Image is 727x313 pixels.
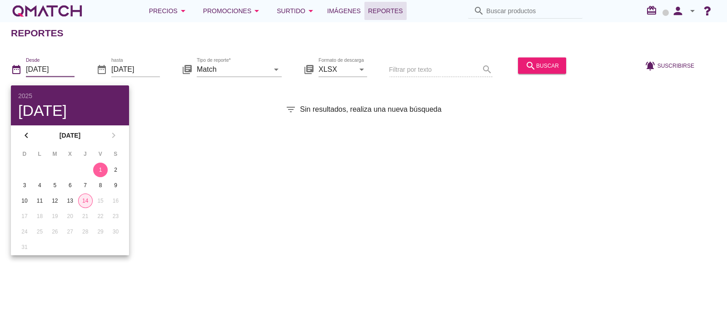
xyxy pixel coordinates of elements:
input: Formato de descarga [319,62,354,76]
i: search [525,60,536,71]
th: V [93,146,107,162]
i: library_books [182,64,193,75]
span: Reportes [368,5,403,16]
button: 13 [63,194,77,208]
input: Desde [26,62,75,76]
button: 2 [109,163,123,177]
div: Surtido [277,5,316,16]
button: 10 [17,194,32,208]
i: date_range [96,64,107,75]
button: 6 [63,178,77,193]
div: 14 [79,197,92,205]
div: 12 [48,197,62,205]
button: buscar [518,57,566,74]
button: 14 [78,194,93,208]
span: Suscribirse [657,61,694,70]
input: Buscar productos [486,4,577,18]
th: M [48,146,62,162]
div: 2025 [18,93,122,99]
i: search [473,5,484,16]
span: Imágenes [327,5,361,16]
button: Suscribirse [637,57,702,74]
i: arrow_drop_down [356,64,367,75]
div: Precios [149,5,189,16]
i: chevron_left [21,130,32,141]
div: 4 [32,181,47,189]
button: 9 [109,178,123,193]
th: S [109,146,123,162]
input: hasta [111,62,160,76]
div: 6 [63,181,77,189]
button: 11 [32,194,47,208]
button: 4 [32,178,47,193]
div: 8 [93,181,108,189]
button: 5 [48,178,62,193]
div: 1 [93,166,108,174]
i: arrow_drop_down [271,64,282,75]
button: 12 [48,194,62,208]
div: [DATE] [18,103,122,118]
i: arrow_drop_down [305,5,316,16]
i: person [669,5,687,17]
div: 5 [48,181,62,189]
a: Reportes [364,2,407,20]
button: 3 [17,178,32,193]
div: 10 [17,197,32,205]
h2: Reportes [11,26,64,40]
div: buscar [525,60,559,71]
i: redeem [646,5,661,16]
button: Promociones [196,2,270,20]
div: 2 [109,166,123,174]
i: date_range [11,64,22,75]
div: 9 [109,181,123,189]
th: L [32,146,46,162]
button: 8 [93,178,108,193]
th: X [63,146,77,162]
i: arrow_drop_down [178,5,189,16]
a: Imágenes [324,2,364,20]
button: 7 [78,178,93,193]
i: arrow_drop_down [687,5,698,16]
div: 7 [78,181,93,189]
span: Sin resultados, realiza una nueva búsqueda [300,104,441,115]
strong: [DATE] [35,131,105,140]
div: 11 [32,197,47,205]
i: filter_list [285,104,296,115]
i: arrow_drop_down [251,5,262,16]
button: Precios [142,2,196,20]
i: library_books [304,64,314,75]
div: Promociones [203,5,263,16]
div: 13 [63,197,77,205]
button: Surtido [269,2,324,20]
button: 1 [93,163,108,177]
i: notifications_active [645,60,657,71]
div: 3 [17,181,32,189]
th: D [17,146,31,162]
th: J [78,146,92,162]
input: Tipo de reporte* [197,62,269,76]
a: white-qmatch-logo [11,2,84,20]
